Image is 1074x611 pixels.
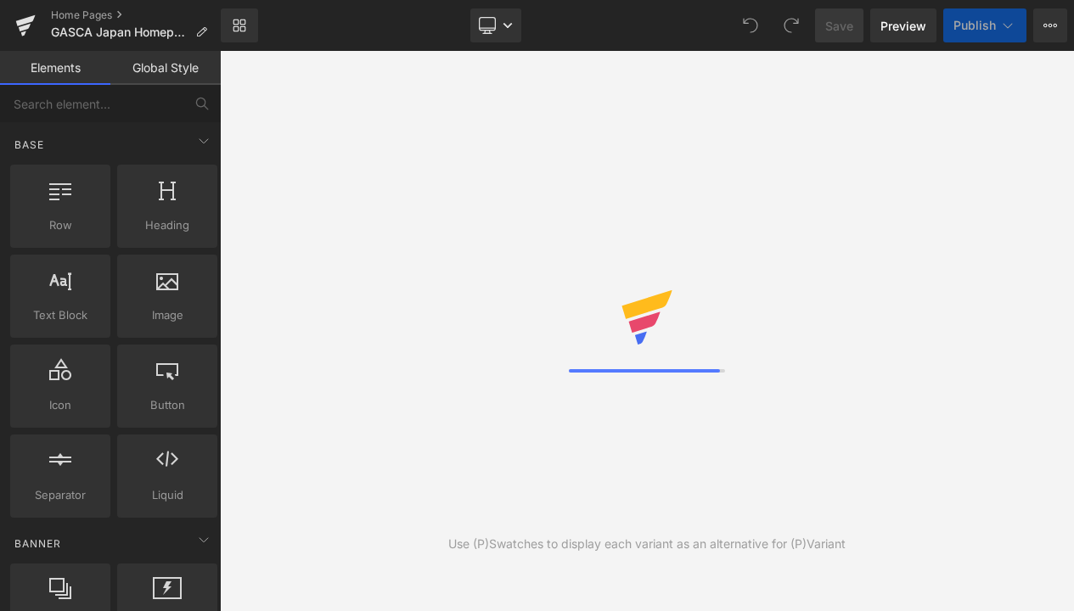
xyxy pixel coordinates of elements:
[122,306,212,324] span: Image
[953,19,996,32] span: Publish
[734,8,768,42] button: Undo
[13,535,63,552] span: Banner
[15,216,105,234] span: Row
[122,216,212,234] span: Heading
[15,486,105,504] span: Separator
[122,486,212,504] span: Liquid
[774,8,808,42] button: Redo
[943,8,1026,42] button: Publish
[870,8,936,42] a: Preview
[15,396,105,414] span: Icon
[221,8,258,42] a: New Library
[110,51,221,85] a: Global Style
[880,17,926,35] span: Preview
[1033,8,1067,42] button: More
[122,396,212,414] span: Button
[51,25,188,39] span: GASCA Japan Homepage
[448,535,846,553] div: Use (P)Swatches to display each variant as an alternative for (P)Variant
[15,306,105,324] span: Text Block
[825,17,853,35] span: Save
[51,8,221,22] a: Home Pages
[13,137,46,153] span: Base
